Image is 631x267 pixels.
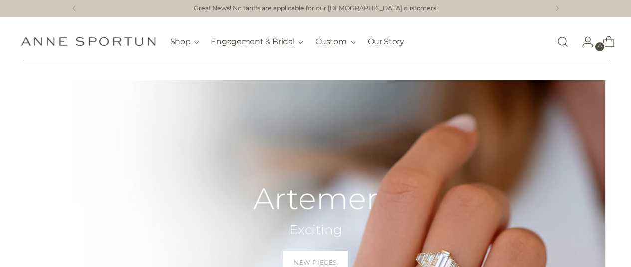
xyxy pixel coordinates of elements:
[595,42,604,51] span: 0
[368,31,404,53] a: Our Story
[253,221,378,239] h2: Exciting
[21,37,156,46] a: Anne Sportun Fine Jewellery
[253,182,378,215] h2: Artemer
[170,31,200,53] button: Shop
[574,32,594,52] a: Go to the account page
[315,31,355,53] button: Custom
[294,258,337,267] span: New Pieces
[194,4,438,13] a: Great News! No tariffs are applicable for our [DEMOGRAPHIC_DATA] customers!
[553,32,573,52] a: Open search modal
[211,31,303,53] button: Engagement & Bridal
[595,32,615,52] a: Open cart modal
